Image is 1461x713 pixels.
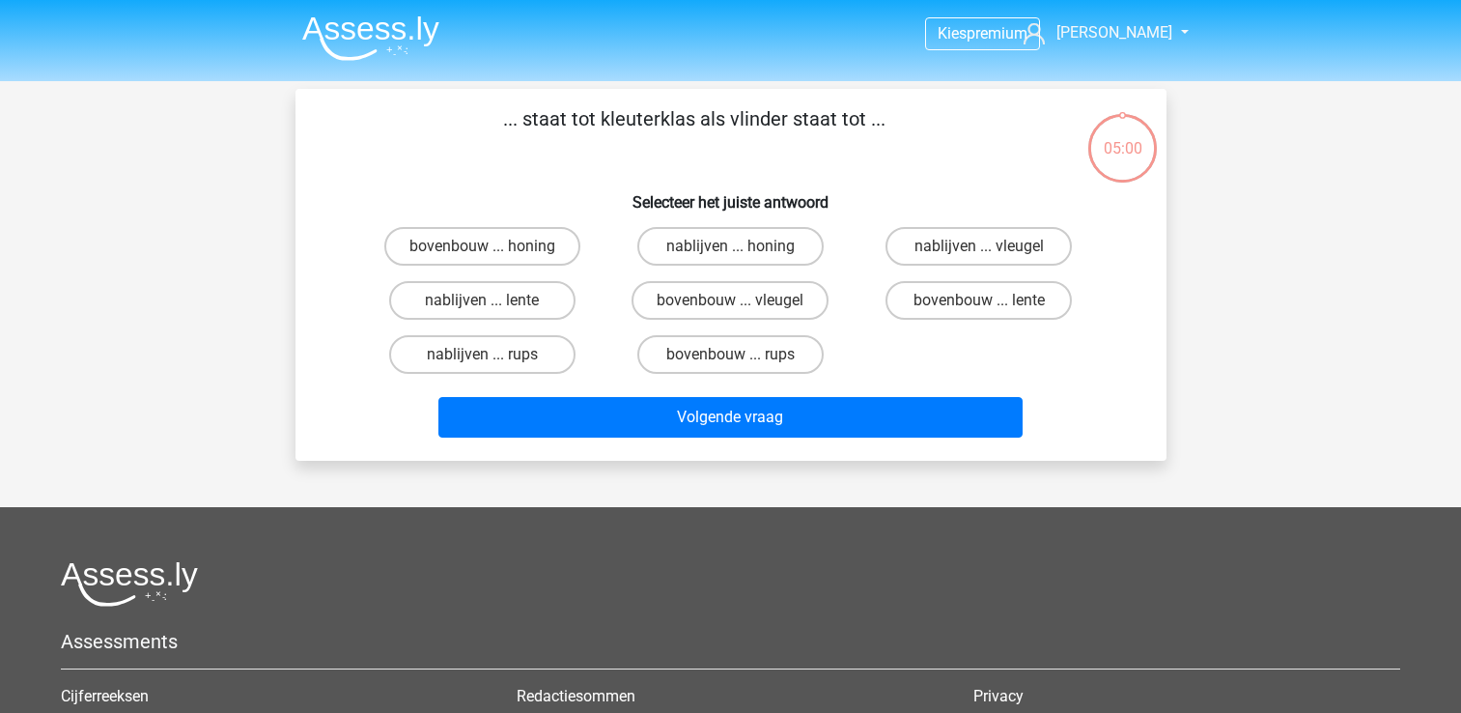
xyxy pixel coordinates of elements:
p: ... staat tot kleuterklas als vlinder staat tot ... [326,104,1063,162]
img: Assessly logo [61,561,198,607]
a: Redactiesommen [517,687,635,705]
label: bovenbouw ... honing [384,227,580,266]
label: nablijven ... honing [637,227,824,266]
span: premium [967,24,1027,43]
h6: Selecteer het juiste antwoord [326,178,1136,212]
label: nablijven ... lente [389,281,576,320]
img: Assessly [302,15,439,61]
div: 05:00 [1086,112,1159,160]
span: [PERSON_NAME] [1056,23,1172,42]
a: Cijferreeksen [61,687,149,705]
label: nablijven ... vleugel [885,227,1072,266]
h5: Assessments [61,630,1400,653]
label: nablijven ... rups [389,335,576,374]
button: Volgende vraag [438,397,1023,438]
label: bovenbouw ... lente [885,281,1072,320]
label: bovenbouw ... rups [637,335,824,374]
a: [PERSON_NAME] [1016,21,1174,44]
a: Kiespremium [926,20,1039,46]
a: Privacy [973,687,1024,705]
label: bovenbouw ... vleugel [632,281,829,320]
span: Kies [938,24,967,43]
